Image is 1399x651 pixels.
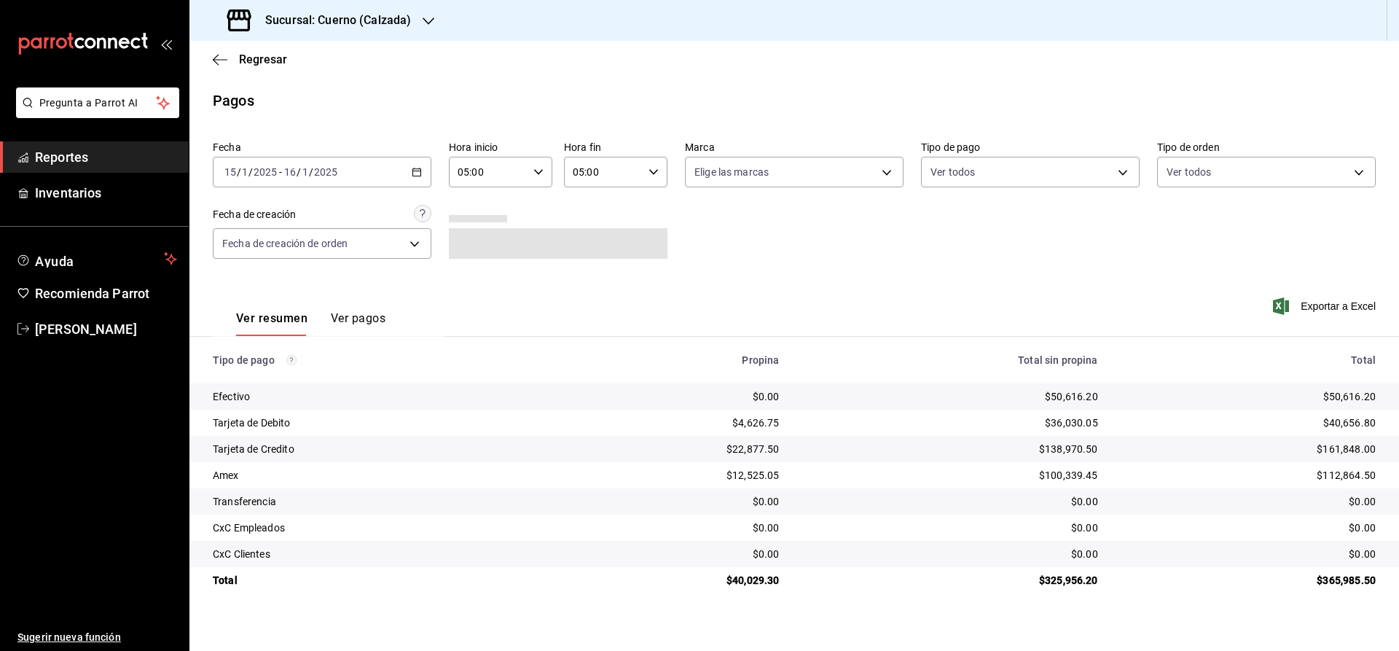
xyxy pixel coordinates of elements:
button: Exportar a Excel [1276,297,1376,315]
button: Pregunta a Parrot AI [16,87,179,118]
div: $365,985.50 [1121,573,1376,588]
div: $0.00 [1121,547,1376,561]
input: -- [283,166,297,178]
label: Hora inicio [449,142,552,152]
div: Total [213,573,544,588]
div: $0.00 [568,389,780,404]
span: / [297,166,301,178]
div: $325,956.20 [802,573,1097,588]
div: $50,616.20 [1121,389,1376,404]
div: $36,030.05 [802,416,1097,430]
span: Elige las marcas [694,165,769,179]
div: CxC Empleados [213,521,544,535]
h3: Sucursal: Cuerno (Calzada) [254,12,411,29]
span: Ayuda [35,250,158,268]
div: $0.00 [568,547,780,561]
div: Fecha de creación [213,207,296,222]
div: $161,848.00 [1121,442,1376,456]
div: $40,029.30 [568,573,780,588]
label: Marca [685,142,904,152]
div: Efectivo [213,389,544,404]
div: $50,616.20 [802,389,1097,404]
button: Ver resumen [236,311,307,336]
div: Total sin propina [802,354,1097,366]
span: Inventarios [35,183,177,203]
span: Fecha de creación de orden [222,236,348,251]
button: open_drawer_menu [160,38,172,50]
span: / [309,166,313,178]
div: $0.00 [802,494,1097,509]
div: Tarjeta de Debito [213,416,544,430]
label: Hora fin [564,142,667,152]
span: [PERSON_NAME] [35,319,177,339]
div: Transferencia [213,494,544,509]
div: $0.00 [1121,494,1376,509]
div: Tarjeta de Credito [213,442,544,456]
span: / [237,166,241,178]
span: - [279,166,282,178]
span: Reportes [35,147,177,167]
span: Pregunta a Parrot AI [39,95,157,111]
input: -- [302,166,309,178]
div: $0.00 [568,494,780,509]
div: Amex [213,468,544,483]
span: / [248,166,253,178]
input: ---- [313,166,338,178]
div: Propina [568,354,780,366]
label: Tipo de orden [1157,142,1376,152]
span: Ver todos [930,165,975,179]
div: $4,626.75 [568,416,780,430]
button: Ver pagos [331,311,385,336]
input: -- [241,166,248,178]
svg: Los pagos realizados con Pay y otras terminales son montos brutos. [286,355,297,365]
div: $138,970.50 [802,442,1097,456]
div: $112,864.50 [1121,468,1376,483]
a: Pregunta a Parrot AI [10,106,179,121]
div: $0.00 [1121,521,1376,535]
div: $22,877.50 [568,442,780,456]
label: Tipo de pago [921,142,1140,152]
span: Ver todos [1167,165,1211,179]
button: Regresar [213,52,287,66]
div: navigation tabs [236,311,385,336]
input: -- [224,166,237,178]
span: Sugerir nueva función [17,630,177,645]
div: $40,656.80 [1121,416,1376,430]
div: $0.00 [802,521,1097,535]
div: $0.00 [802,547,1097,561]
div: Pagos [213,90,254,112]
div: CxC Clientes [213,547,544,561]
label: Fecha [213,142,431,152]
span: Recomienda Parrot [35,284,177,303]
div: Tipo de pago [213,354,544,366]
div: $12,525.05 [568,468,780,483]
input: ---- [253,166,278,178]
span: Regresar [239,52,287,66]
div: Total [1121,354,1376,366]
div: $0.00 [568,521,780,535]
div: $100,339.45 [802,468,1097,483]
